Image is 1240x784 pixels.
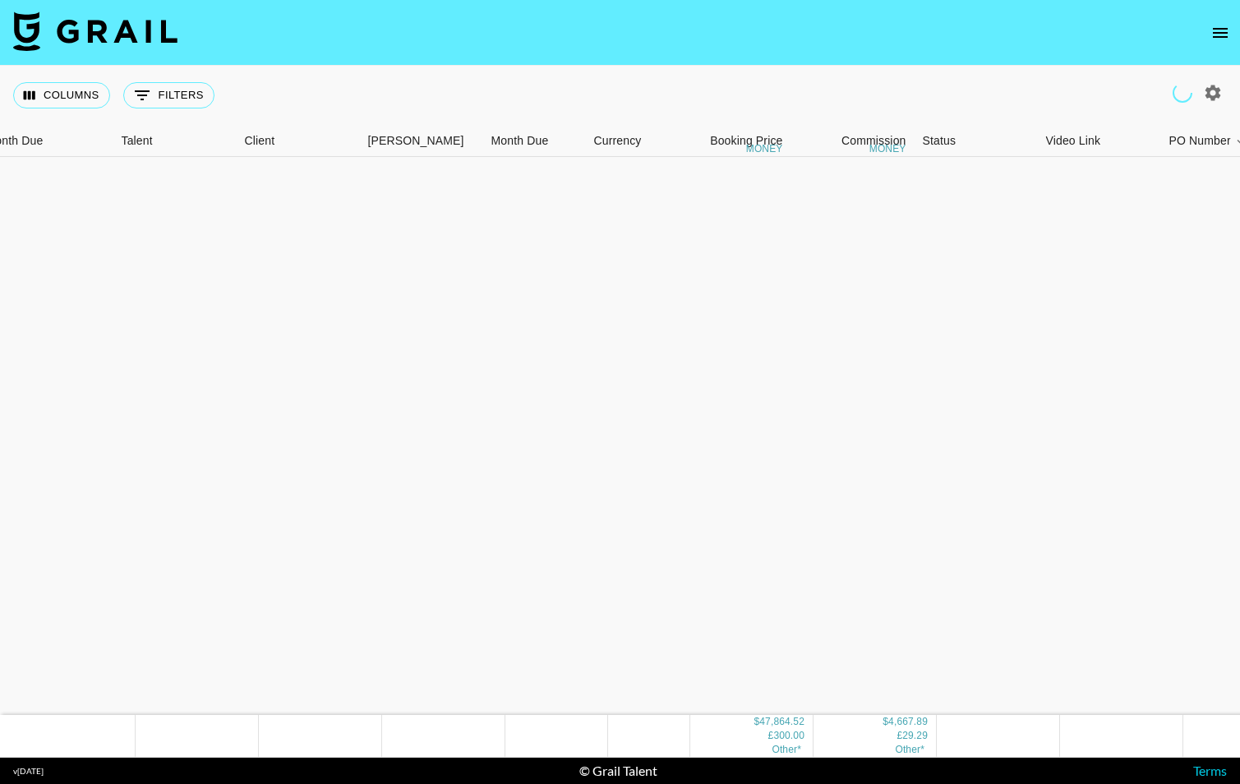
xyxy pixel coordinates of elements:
[746,144,783,154] div: money
[113,125,237,157] div: Talent
[13,82,110,108] button: Select columns
[883,715,888,729] div: $
[754,715,759,729] div: $
[1171,81,1193,104] span: Refreshing users, campaigns...
[1038,125,1161,157] div: Video Link
[491,125,549,157] div: Month Due
[869,144,906,154] div: money
[245,125,275,157] div: Client
[895,744,924,755] span: CA$ 341.69
[1193,763,1227,778] a: Terms
[237,125,360,157] div: Client
[710,125,782,157] div: Booking Price
[123,82,214,108] button: Show filters
[923,125,957,157] div: Status
[1169,125,1231,157] div: PO Number
[841,125,906,157] div: Commission
[1046,125,1101,157] div: Video Link
[483,125,586,157] div: Month Due
[13,12,177,51] img: Grail Talent
[897,729,902,743] div: £
[579,763,657,779] div: © Grail Talent
[360,125,483,157] div: Booker
[759,715,804,729] div: 47,864.52
[902,729,928,743] div: 29.29
[368,125,464,157] div: [PERSON_NAME]
[586,125,668,157] div: Currency
[888,715,928,729] div: 4,667.89
[122,125,153,157] div: Talent
[768,729,774,743] div: £
[773,729,804,743] div: 300.00
[772,744,801,755] span: CA$ 3,500.00
[1204,16,1237,49] button: open drawer
[594,125,642,157] div: Currency
[13,766,44,777] div: v [DATE]
[915,125,1038,157] div: Status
